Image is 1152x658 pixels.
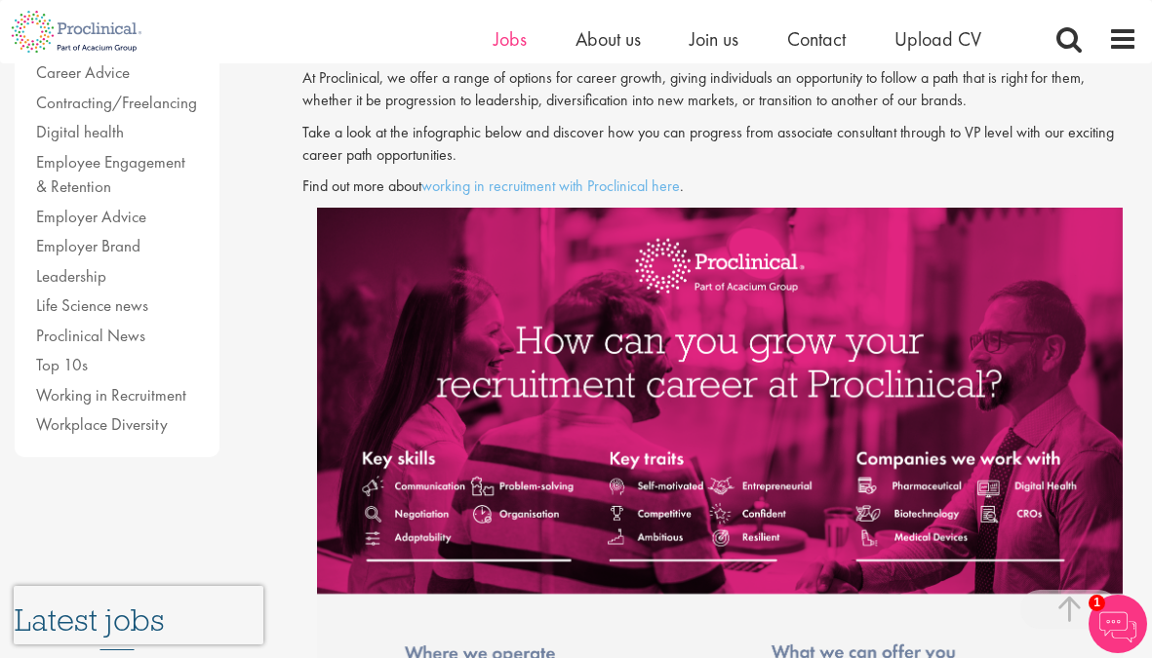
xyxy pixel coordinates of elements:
[576,26,641,52] a: About us
[302,122,1137,167] p: Take a look at the infographic below and discover how you can progress from associate consultant ...
[787,26,846,52] a: Contact
[690,26,738,52] a: Join us
[36,265,106,287] a: Leadership
[36,92,197,113] a: Contracting/Freelancing
[894,26,981,52] a: Upload CV
[494,26,527,52] a: Jobs
[36,294,148,316] a: Life Science news
[36,61,130,83] a: Career Advice
[36,151,185,198] a: Employee Engagement & Retention
[421,175,680,196] a: working in recruitment with Proclinical here
[36,354,88,375] a: Top 10s
[15,555,219,650] h3: Latest jobs
[1089,595,1147,653] img: Chatbot
[36,325,145,346] a: Proclinical News
[1089,595,1105,611] span: 1
[36,384,186,406] a: Working in Recruitment
[36,235,140,256] a: Employer Brand
[36,121,124,142] a: Digital health
[302,175,1137,198] p: Find out more about .
[36,413,168,435] a: Workplace Diversity
[14,586,263,644] iframe: reCAPTCHA
[302,67,1085,110] span: At Proclinical, we offer a range of options for career growth, giving individuals an opportunity ...
[36,206,146,227] a: Employer Advice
